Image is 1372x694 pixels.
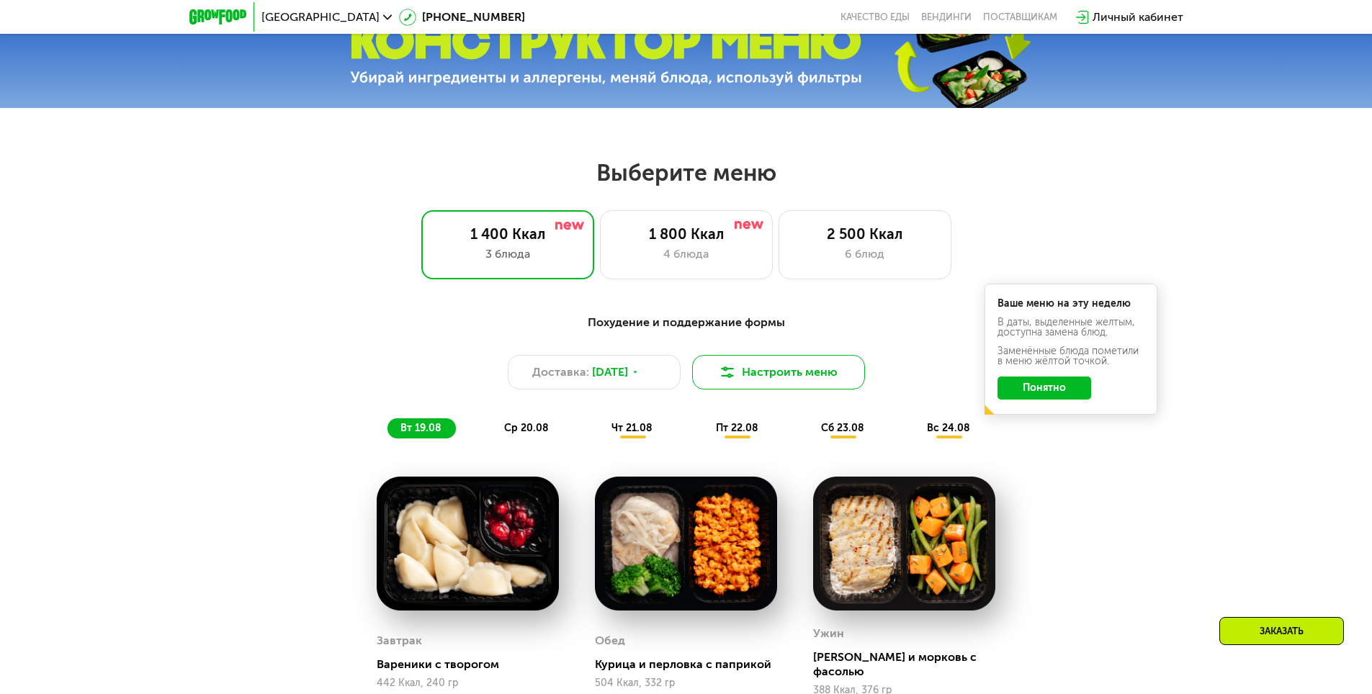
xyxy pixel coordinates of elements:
h2: Выберите меню [46,158,1326,187]
div: [PERSON_NAME] и морковь с фасолью [813,650,1007,679]
div: 4 блюда [615,245,758,263]
div: Заказать [1219,617,1344,645]
div: 504 Ккал, 332 гр [595,677,777,689]
div: Обед [595,630,625,652]
a: Вендинги [921,12,972,23]
div: Заменённые блюда пометили в меню жёлтой точкой. [997,346,1144,366]
span: вт 19.08 [400,422,441,434]
span: пт 22.08 [716,422,758,434]
span: сб 23.08 [821,422,864,434]
button: Понятно [997,377,1091,400]
div: 1 800 Ккал [615,225,758,243]
div: 3 блюда [436,245,579,263]
div: Ваше меню на эту неделю [997,299,1144,309]
a: Качество еды [840,12,910,23]
button: Настроить меню [692,355,865,389]
div: 442 Ккал, 240 гр [377,677,559,689]
div: Завтрак [377,630,422,652]
div: В даты, выделенные желтым, доступна замена блюд. [997,317,1144,338]
span: вс 24.08 [927,422,970,434]
div: 1 400 Ккал [436,225,579,243]
div: Ужин [813,623,844,644]
div: 6 блюд [794,245,936,263]
span: [GEOGRAPHIC_DATA] [261,12,380,23]
div: Курица и перловка с паприкой [595,657,789,672]
span: Доставка: [532,364,589,381]
div: Личный кабинет [1093,9,1183,26]
a: [PHONE_NUMBER] [399,9,525,26]
div: 2 500 Ккал [794,225,936,243]
div: поставщикам [983,12,1057,23]
span: [DATE] [592,364,628,381]
div: Вареники с творогом [377,657,570,672]
div: Похудение и поддержание формы [260,314,1113,332]
span: ср 20.08 [504,422,549,434]
span: чт 21.08 [611,422,653,434]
